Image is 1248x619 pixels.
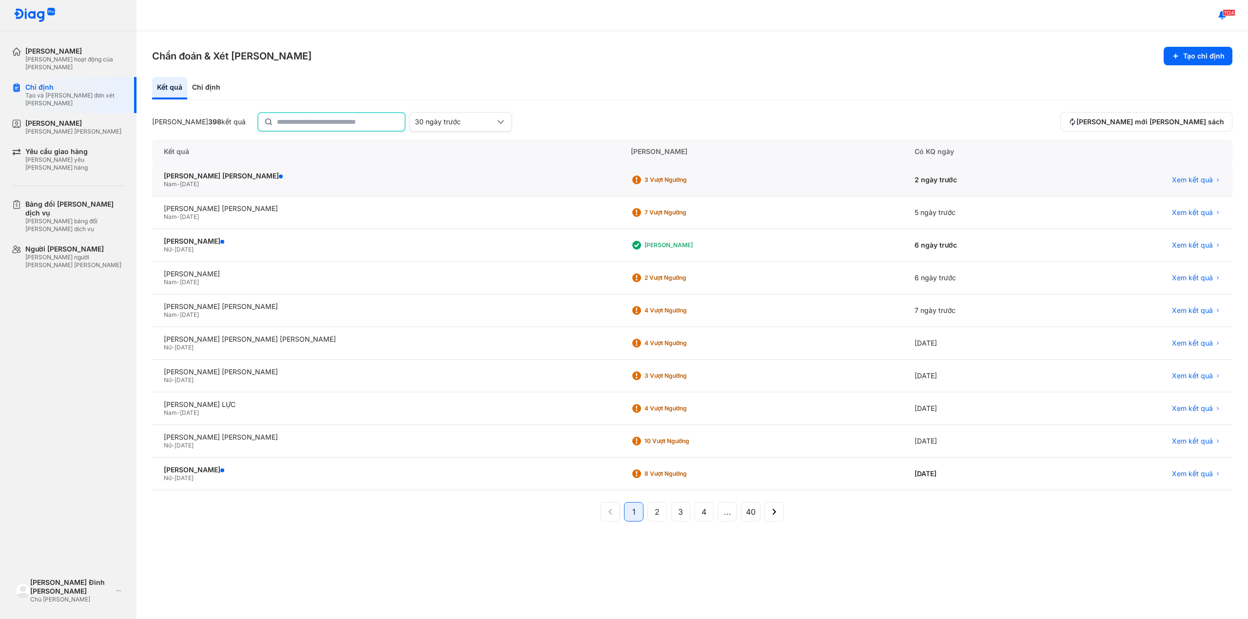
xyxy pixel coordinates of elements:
div: [PERSON_NAME] [164,270,607,278]
div: [PERSON_NAME] [164,237,607,246]
div: 3 Vượt ngưỡng [644,372,722,380]
div: Tạo và [PERSON_NAME] đơn xét [PERSON_NAME] [25,92,125,107]
span: [PERSON_NAME] mới [PERSON_NAME] sách [1076,117,1224,126]
span: 1124 [1223,9,1235,16]
span: - [177,409,180,416]
button: 40 [741,502,760,522]
div: Người [PERSON_NAME] [25,245,125,253]
div: 8 Vượt ngưỡng [644,470,722,478]
span: - [172,344,175,351]
span: Xem kết quả [1172,208,1213,217]
div: [PERSON_NAME] [PERSON_NAME] [PERSON_NAME] [164,335,607,344]
span: - [177,213,180,220]
div: [DATE] [903,425,1060,458]
div: [PERSON_NAME] người [PERSON_NAME] [PERSON_NAME] [25,253,125,269]
div: 5 ngày trước [903,196,1060,229]
div: [DATE] [903,458,1060,490]
button: 2 [647,502,667,522]
img: logo [14,8,56,23]
span: Nữ [164,246,172,253]
button: 1 [624,502,643,522]
span: - [177,180,180,188]
span: - [172,376,175,384]
span: [DATE] [180,311,199,318]
span: [DATE] [175,474,194,482]
div: [PERSON_NAME] [PERSON_NAME] [164,172,607,180]
span: Nam [164,278,177,286]
span: [DATE] [180,278,199,286]
span: ... [724,506,731,518]
div: 30 ngày trước [415,117,495,126]
div: 4 Vượt ngưỡng [644,339,722,347]
span: Xem kết quả [1172,175,1213,184]
span: - [172,246,175,253]
span: Xem kết quả [1172,306,1213,315]
div: Chỉ định [25,83,125,92]
span: [DATE] [175,344,194,351]
div: [PERSON_NAME] [PERSON_NAME] [25,128,121,135]
span: - [172,474,175,482]
div: Có KQ ngày [903,139,1060,164]
span: Xem kết quả [1172,339,1213,348]
div: [PERSON_NAME] kết quả [152,117,246,126]
div: [PERSON_NAME] bảng đối [PERSON_NAME] dịch vụ [25,217,125,233]
div: 2 ngày trước [903,164,1060,196]
div: 7 Vượt ngưỡng [644,209,722,216]
div: Kết quả [152,77,187,99]
div: [PERSON_NAME] [619,139,903,164]
span: Xem kết quả [1172,241,1213,250]
span: Nữ [164,344,172,351]
span: Xem kết quả [1172,437,1213,445]
div: 2 Vượt ngưỡng [644,274,722,282]
span: Nam [164,409,177,416]
span: [DATE] [180,409,199,416]
span: 398 [208,117,221,126]
div: Chỉ định [187,77,225,99]
span: [DATE] [175,246,194,253]
span: Xem kết quả [1172,371,1213,380]
div: 4 Vượt ngưỡng [644,307,722,314]
div: [PERSON_NAME] [644,241,722,249]
div: [PERSON_NAME] [PERSON_NAME] [164,302,607,311]
div: 10 Vượt ngưỡng [644,437,722,445]
div: [PERSON_NAME] [PERSON_NAME] [164,368,607,376]
span: [DATE] [175,376,194,384]
div: [PERSON_NAME] Đình [PERSON_NAME] [30,578,113,596]
h3: Chẩn đoán & Xét [PERSON_NAME] [152,49,312,63]
div: [PERSON_NAME] LỰC [164,400,607,409]
div: 4 Vượt ngưỡng [644,405,722,412]
span: Nữ [164,442,172,449]
div: Yêu cầu giao hàng [25,147,125,156]
div: 6 ngày trước [903,229,1060,262]
span: Nam [164,180,177,188]
div: [DATE] [903,392,1060,425]
div: Kết quả [152,139,619,164]
div: [PERSON_NAME] yêu [PERSON_NAME] hàng [25,156,125,172]
span: 2 [655,506,660,518]
span: - [172,442,175,449]
span: Xem kết quả [1172,469,1213,478]
button: 4 [694,502,714,522]
button: 3 [671,502,690,522]
div: [DATE] [903,360,1060,392]
div: 3 Vượt ngưỡng [644,176,722,184]
button: Tạo chỉ định [1164,47,1232,65]
span: - [177,311,180,318]
img: logo [16,583,30,598]
div: 6 ngày trước [903,262,1060,294]
div: [PERSON_NAME] [164,465,607,474]
span: 40 [746,506,756,518]
span: [DATE] [180,180,199,188]
span: Nữ [164,474,172,482]
div: Bảng đối [PERSON_NAME] dịch vụ [25,200,125,217]
span: Nam [164,213,177,220]
div: [PERSON_NAME] hoạt động của [PERSON_NAME] [25,56,125,71]
div: [PERSON_NAME] [25,47,125,56]
button: ... [718,502,737,522]
span: Nữ [164,376,172,384]
span: Xem kết quả [1172,404,1213,413]
span: 4 [702,506,706,518]
span: Nam [164,311,177,318]
div: [PERSON_NAME] [25,119,121,128]
span: [DATE] [180,213,199,220]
